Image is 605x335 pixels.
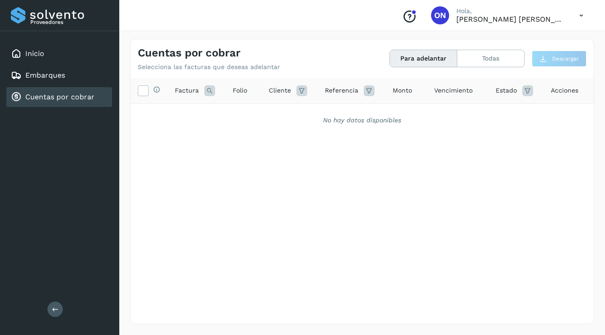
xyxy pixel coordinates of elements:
[6,87,112,107] div: Cuentas por cobrar
[434,86,473,95] span: Vencimiento
[25,49,44,58] a: Inicio
[30,19,108,25] p: Proveedores
[496,86,517,95] span: Estado
[325,86,358,95] span: Referencia
[552,55,579,63] span: Descargar
[6,44,112,64] div: Inicio
[142,116,582,125] div: No hay datos disponibles
[25,71,65,79] a: Embarques
[233,86,247,95] span: Folio
[390,50,457,67] button: Para adelantar
[269,86,291,95] span: Cliente
[138,63,280,71] p: Selecciona las facturas que deseas adelantar
[532,51,586,67] button: Descargar
[25,93,94,101] a: Cuentas por cobrar
[175,86,199,95] span: Factura
[456,15,565,23] p: OMAR NOE MARTINEZ RUBIO
[6,65,112,85] div: Embarques
[456,7,565,15] p: Hola,
[138,47,240,60] h4: Cuentas por cobrar
[457,50,524,67] button: Todas
[551,86,578,95] span: Acciones
[393,86,412,95] span: Monto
